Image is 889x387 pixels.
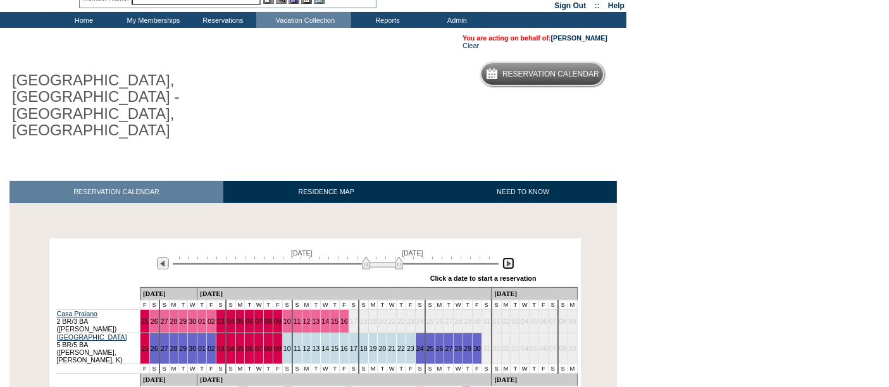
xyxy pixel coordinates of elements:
td: M [302,300,311,309]
td: 03 [511,333,520,364]
a: 24 [416,345,424,352]
td: T [530,300,539,309]
span: You are acting on behalf of: [463,34,607,42]
td: [DATE] [140,373,197,386]
td: T [245,364,254,373]
a: 27 [161,345,168,352]
td: S [149,364,159,373]
td: F [340,300,349,309]
td: 26 [435,309,444,333]
td: 17 [349,309,358,333]
td: T [530,364,539,373]
a: 19 [370,345,377,352]
td: 02 [501,309,511,333]
td: 28 [454,309,463,333]
td: M [435,364,444,373]
td: My Memberships [117,12,187,28]
td: T [197,364,207,373]
a: 08 [264,317,272,325]
td: T [178,364,188,373]
td: S [159,300,169,309]
a: 28 [170,345,178,352]
div: Click a date to start a reservation [430,274,537,282]
td: S [415,300,425,309]
td: 07 [548,333,557,364]
td: S [282,300,292,309]
td: S [492,300,501,309]
a: 29 [464,345,471,352]
td: F [140,300,149,309]
td: W [254,364,264,373]
td: T [511,300,520,309]
td: S [159,364,169,373]
td: F [406,300,416,309]
a: NEED TO KNOW [429,181,617,203]
td: W [520,364,530,373]
td: F [340,364,349,373]
a: 11 [294,317,301,325]
td: S [425,364,435,373]
td: S [216,364,225,373]
a: RESERVATION CALENDAR [9,181,223,203]
td: 23 [406,309,416,333]
td: 08 [558,333,568,364]
td: 31 [482,333,491,364]
td: S [558,300,568,309]
a: 17 [350,345,357,352]
td: Home [47,12,117,28]
img: Previous [157,257,169,269]
td: T [397,300,406,309]
td: S [226,300,235,309]
a: Help [608,1,625,10]
span: [DATE] [402,249,423,257]
h5: Reservation Calendar [502,70,599,78]
td: 22 [397,309,406,333]
td: [DATE] [197,373,492,386]
td: M [501,364,511,373]
a: 10 [283,345,291,352]
td: W [188,364,197,373]
a: 11 [294,345,301,352]
td: F [539,300,549,309]
a: 14 [321,345,329,352]
td: W [454,364,463,373]
td: T [378,364,387,373]
a: 13 [312,345,320,352]
td: T [463,300,473,309]
td: T [511,364,520,373]
td: T [245,300,254,309]
a: 05 [237,317,244,325]
td: 31 [482,309,491,333]
a: 25 [141,317,149,325]
a: 27 [161,317,168,325]
td: 30 [473,309,482,333]
td: S [226,364,235,373]
td: W [254,300,264,309]
a: 23 [407,345,414,352]
td: S [415,364,425,373]
td: W [520,300,530,309]
td: T [311,364,321,373]
td: S [292,300,302,309]
td: 02 [501,333,511,364]
a: 05 [237,345,244,352]
td: Reservations [187,12,256,28]
a: 13 [312,317,320,325]
td: 06 [539,309,549,333]
a: 18 [360,345,368,352]
td: M [169,300,178,309]
a: 14 [321,317,329,325]
td: S [359,364,368,373]
td: 25 [425,309,435,333]
td: S [482,364,491,373]
td: M [235,364,245,373]
td: W [188,300,197,309]
td: M [169,364,178,373]
td: S [292,364,302,373]
td: 21 [387,309,397,333]
td: T [197,300,207,309]
td: 05 [530,309,539,333]
td: [DATE] [197,287,492,300]
td: T [444,300,454,309]
td: F [206,364,216,373]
